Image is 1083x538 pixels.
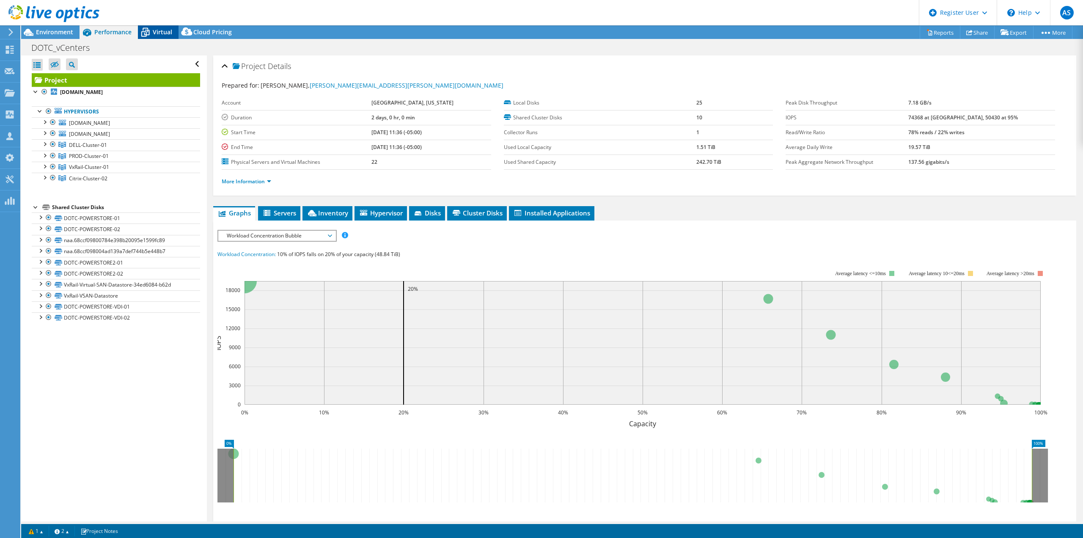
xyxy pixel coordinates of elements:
a: DOTC-POWERSTORE-VDI-01 [32,301,200,312]
label: Local Disks [504,99,696,107]
a: PROD-Cluster-01 [32,151,200,162]
a: DOTC-POWERSTORE-01 [32,212,200,223]
text: 20% [399,409,409,416]
label: IOPS [786,113,908,122]
label: Collector Runs [504,128,696,137]
a: VxRail-Virtual-SAN-Datastore-34ed6084-b62d [32,279,200,290]
text: 10% [319,409,329,416]
b: [DATE] 11:36 (-05:00) [371,129,422,136]
span: VxRail-Cluster-01 [69,163,109,171]
text: 0 [238,401,241,408]
a: naa.68ccf098004ad139a7def744b5e448b7 [32,246,200,257]
a: naa.68ccf09800784e398b20095e1599fc89 [32,235,200,246]
b: 137.56 gigabits/s [908,158,949,166]
text: 30% [478,409,489,416]
span: 10% of IOPS falls on 20% of your capacity (48.84 TiB) [277,251,400,258]
span: Citrix-Cluster-02 [69,175,107,182]
text: 40% [558,409,568,416]
b: [DOMAIN_NAME] [60,88,103,96]
span: [PERSON_NAME], [261,81,503,89]
h1: DOTC_vCenters [27,43,103,52]
span: Environment [36,28,73,36]
a: Project [32,73,200,87]
text: IOPS [214,335,223,350]
label: Physical Servers and Virtual Machines [222,158,371,166]
text: 60% [717,409,727,416]
b: [GEOGRAPHIC_DATA], [US_STATE] [371,99,454,106]
a: [PERSON_NAME][EMAIL_ADDRESS][PERSON_NAME][DOMAIN_NAME] [310,81,503,89]
b: 22 [371,158,377,166]
tspan: Average latency 10<=20ms [909,270,965,276]
span: Inventory [307,209,348,217]
span: Cloud Pricing [193,28,232,36]
text: 100% [1034,409,1047,416]
span: Graphs [217,209,251,217]
span: DELL-Cluster-01 [69,141,107,149]
text: 90% [956,409,966,416]
a: DOTC-POWERSTORE2-02 [32,268,200,279]
text: 18000 [225,287,240,294]
label: Used Local Capacity [504,143,696,152]
text: 3000 [229,382,241,389]
text: Average latency >20ms [987,270,1034,276]
b: 74368 at [GEOGRAPHIC_DATA], 50430 at 95% [908,114,1018,121]
a: [DOMAIN_NAME] [32,117,200,128]
a: [DOMAIN_NAME] [32,87,200,98]
b: 10 [696,114,702,121]
b: 78% reads / 22% writes [908,129,965,136]
a: DOTC-POWERSTORE2-01 [32,257,200,268]
text: 12000 [225,325,240,332]
svg: \n [1007,9,1015,17]
span: Performance [94,28,132,36]
span: AS [1060,6,1074,19]
a: DOTC-POWERSTORE-VDI-02 [32,312,200,323]
b: 2 days, 0 hr, 0 min [371,114,415,121]
b: 25 [696,99,702,106]
span: Workload Concentration Bubble [223,231,331,241]
span: Workload Concentration: [217,251,276,258]
text: 0% [241,409,248,416]
span: Disks [413,209,441,217]
text: 6000 [229,363,241,370]
span: [DOMAIN_NAME] [69,119,110,127]
b: 1.51 TiB [696,143,715,151]
a: 1 [23,526,49,536]
label: Account [222,99,371,107]
label: Shared Cluster Disks [504,113,696,122]
a: Project Notes [74,526,124,536]
b: 1 [696,129,699,136]
label: Prepared for: [222,81,259,89]
span: Servers [262,209,296,217]
text: 20% [408,285,418,292]
a: DOTC-POWERSTORE-02 [32,223,200,235]
span: [DOMAIN_NAME] [69,130,110,138]
label: End Time [222,143,371,152]
label: Start Time [222,128,371,137]
a: VxRail-Cluster-01 [32,162,200,173]
label: Read/Write Ratio [786,128,908,137]
span: Project [233,62,266,71]
label: Peak Aggregate Network Throughput [786,158,908,166]
a: More Information [222,178,271,185]
a: More [1033,26,1072,39]
a: DELL-Cluster-01 [32,139,200,150]
a: Export [994,26,1034,39]
a: 2 [49,526,75,536]
b: [DATE] 11:36 (-05:00) [371,143,422,151]
label: Used Shared Capacity [504,158,696,166]
b: 19.57 TiB [908,143,930,151]
text: Capacity [629,419,657,428]
span: Installed Applications [513,209,590,217]
text: 9000 [229,344,241,351]
b: 7.18 GB/s [908,99,932,106]
b: 242.70 TiB [696,158,721,166]
text: 70% [797,409,807,416]
a: Hypervisors [32,106,200,117]
span: Details [268,61,291,71]
text: 15000 [225,306,240,313]
span: Hypervisor [359,209,403,217]
a: Share [960,26,995,39]
tspan: Average latency <=10ms [835,270,886,276]
a: Citrix-Cluster-02 [32,173,200,184]
a: [DOMAIN_NAME] [32,128,200,139]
